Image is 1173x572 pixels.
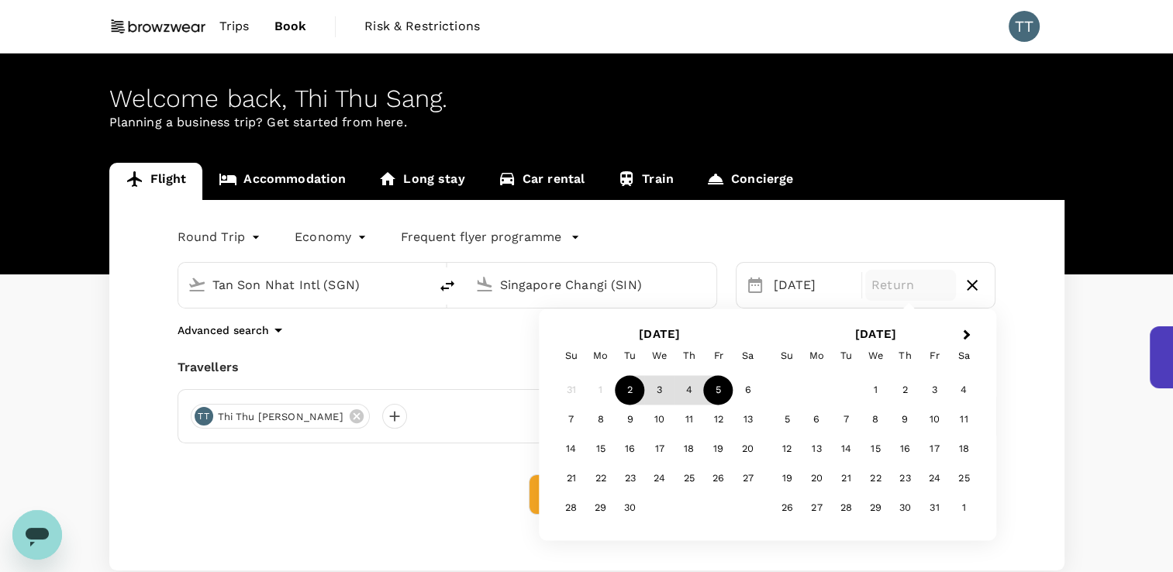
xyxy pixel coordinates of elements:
div: Choose Friday, September 5th, 2025 [704,376,733,405]
div: Round Trip [178,225,264,250]
div: Choose Saturday, September 27th, 2025 [733,464,763,494]
div: Month October, 2025 [772,376,978,523]
div: Choose Wednesday, October 8th, 2025 [861,405,890,435]
div: Choose Friday, September 26th, 2025 [704,464,733,494]
div: Choose Saturday, October 18th, 2025 [949,435,978,464]
div: Choose Monday, October 13th, 2025 [802,435,831,464]
div: Choose Sunday, October 5th, 2025 [772,405,802,435]
div: Choose Monday, October 27th, 2025 [802,494,831,523]
span: Thi Thu [PERSON_NAME] [209,409,353,425]
span: Risk & Restrictions [364,17,480,36]
a: Long stay [362,163,481,200]
div: Choose Monday, September 29th, 2025 [586,494,616,523]
span: Book [274,17,307,36]
div: Choose Friday, October 3rd, 2025 [919,376,949,405]
div: Wednesday [645,341,674,370]
div: Choose Saturday, October 25th, 2025 [949,464,978,494]
div: Choose Friday, October 10th, 2025 [919,405,949,435]
div: Wednesday [861,341,890,370]
div: Not available Monday, September 1st, 2025 [586,376,616,405]
div: TT [1009,11,1040,42]
div: Choose Saturday, November 1st, 2025 [949,494,978,523]
div: Choose Wednesday, September 24th, 2025 [645,464,674,494]
button: Next Month [956,323,981,348]
div: Choose Sunday, September 14th, 2025 [557,435,586,464]
div: Choose Wednesday, September 3rd, 2025 [645,376,674,405]
div: Choose Sunday, October 26th, 2025 [772,494,802,523]
div: Tuesday [831,341,861,370]
button: Open [418,283,421,286]
h2: [DATE] [768,327,984,341]
div: Choose Monday, September 8th, 2025 [586,405,616,435]
a: Flight [109,163,203,200]
div: Choose Tuesday, September 30th, 2025 [616,494,645,523]
button: Frequent flyer programme [401,228,580,246]
button: Advanced search [178,321,288,339]
a: Train [601,163,690,200]
div: Month September, 2025 [557,376,763,523]
div: Choose Friday, October 31st, 2025 [919,494,949,523]
div: Choose Wednesday, October 22nd, 2025 [861,464,890,494]
div: Choose Friday, September 19th, 2025 [704,435,733,464]
div: Choose Thursday, October 9th, 2025 [890,405,919,435]
div: Choose Tuesday, October 28th, 2025 [831,494,861,523]
div: Choose Tuesday, October 14th, 2025 [831,435,861,464]
div: Monday [586,341,616,370]
div: Choose Thursday, October 30th, 2025 [890,494,919,523]
span: Trips [219,17,250,36]
div: Sunday [772,341,802,370]
div: Saturday [733,341,763,370]
div: Thursday [890,341,919,370]
a: Concierge [690,163,809,200]
div: Choose Thursday, October 23rd, 2025 [890,464,919,494]
div: Choose Friday, October 24th, 2025 [919,464,949,494]
div: TTThi Thu [PERSON_NAME] [191,404,370,429]
p: Advanced search [178,322,269,338]
button: Find flights [529,474,645,515]
div: [DATE] [768,270,858,301]
div: Economy [295,225,370,250]
div: Choose Sunday, September 21st, 2025 [557,464,586,494]
div: Choose Thursday, October 16th, 2025 [890,435,919,464]
div: Travellers [178,358,996,377]
div: TT [195,407,213,426]
div: Monday [802,341,831,370]
div: Choose Monday, October 6th, 2025 [802,405,831,435]
h2: [DATE] [551,327,768,341]
div: Choose Tuesday, October 7th, 2025 [831,405,861,435]
div: Choose Friday, September 12th, 2025 [704,405,733,435]
p: Frequent flyer programme [401,228,561,246]
div: Choose Tuesday, September 9th, 2025 [616,405,645,435]
input: Depart from [212,273,396,297]
div: Choose Wednesday, October 29th, 2025 [861,494,890,523]
div: Saturday [949,341,978,370]
div: Choose Sunday, September 28th, 2025 [557,494,586,523]
div: Choose Sunday, October 12th, 2025 [772,435,802,464]
div: Welcome back , Thi Thu Sang . [109,84,1064,113]
button: delete [429,267,466,305]
div: Choose Saturday, October 4th, 2025 [949,376,978,405]
div: Sunday [557,341,586,370]
div: Choose Wednesday, September 17th, 2025 [645,435,674,464]
p: Planning a business trip? Get started from here. [109,113,1064,132]
div: Choose Saturday, October 11th, 2025 [949,405,978,435]
div: Choose Saturday, September 6th, 2025 [733,376,763,405]
div: Choose Tuesday, September 16th, 2025 [616,435,645,464]
div: Choose Thursday, October 2nd, 2025 [890,376,919,405]
div: Choose Wednesday, September 10th, 2025 [645,405,674,435]
iframe: Button to launch messaging window [12,510,62,560]
div: Friday [704,341,733,370]
div: Choose Thursday, September 18th, 2025 [674,435,704,464]
div: Choose Tuesday, September 23rd, 2025 [616,464,645,494]
div: Choose Thursday, September 4th, 2025 [674,376,704,405]
a: Car rental [481,163,602,200]
div: Choose Wednesday, October 1st, 2025 [861,376,890,405]
div: Choose Friday, October 17th, 2025 [919,435,949,464]
div: Tuesday [616,341,645,370]
div: Choose Monday, September 22nd, 2025 [586,464,616,494]
div: Choose Saturday, September 13th, 2025 [733,405,763,435]
div: Choose Saturday, September 20th, 2025 [733,435,763,464]
div: Not available Sunday, August 31st, 2025 [557,376,586,405]
div: Choose Sunday, September 7th, 2025 [557,405,586,435]
div: Choose Thursday, September 11th, 2025 [674,405,704,435]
